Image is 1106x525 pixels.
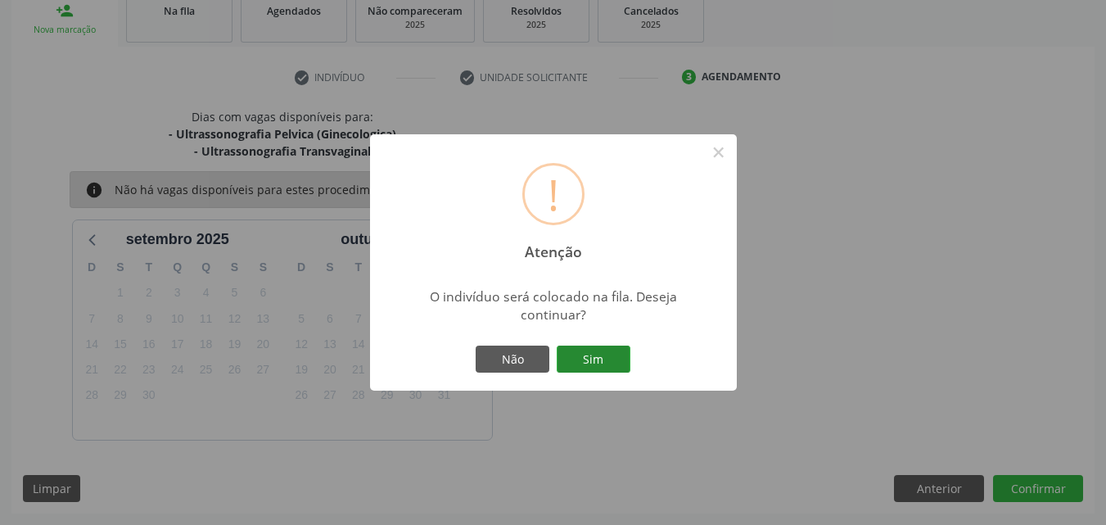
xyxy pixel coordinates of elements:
div: ! [548,165,559,223]
button: Sim [557,346,630,373]
div: O indivíduo será colocado na fila. Deseja continuar? [409,287,697,324]
h2: Atenção [510,232,596,260]
button: Não [476,346,549,373]
button: Close this dialog [705,138,733,166]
